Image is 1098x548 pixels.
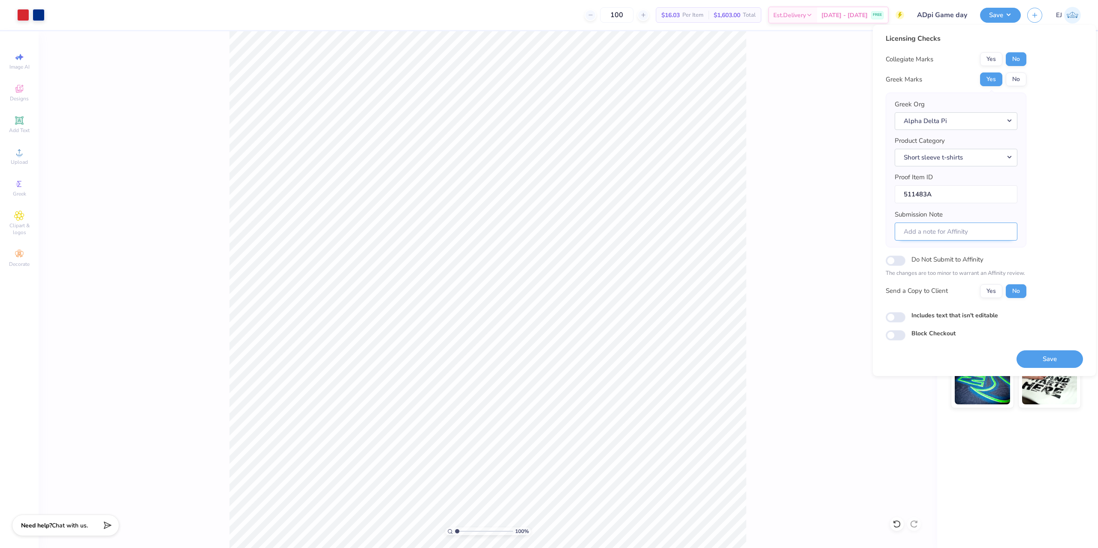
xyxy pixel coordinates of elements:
[821,11,868,20] span: [DATE] - [DATE]
[895,99,925,109] label: Greek Org
[1006,284,1026,298] button: No
[873,12,882,18] span: FREE
[886,286,948,296] div: Send a Copy to Client
[13,190,26,197] span: Greek
[11,159,28,166] span: Upload
[895,210,943,220] label: Submission Note
[895,172,933,182] label: Proof Item ID
[980,8,1021,23] button: Save
[714,11,740,20] span: $1,603.00
[955,361,1010,404] img: Glow in the Dark Ink
[515,527,529,535] span: 100 %
[661,11,680,20] span: $16.03
[886,75,922,84] div: Greek Marks
[911,6,974,24] input: Untitled Design
[682,11,703,20] span: Per Item
[980,72,1002,86] button: Yes
[980,284,1002,298] button: Yes
[1064,7,1081,24] img: Edgardo Jr
[9,261,30,268] span: Decorate
[773,11,806,20] span: Est. Delivery
[1006,72,1026,86] button: No
[886,33,1026,44] div: Licensing Checks
[4,222,34,236] span: Clipart & logos
[600,7,633,23] input: – –
[1056,7,1081,24] a: EJ
[895,149,1017,166] button: Short sleeve t-shirts
[895,136,945,146] label: Product Category
[911,254,983,265] label: Do Not Submit to Affinity
[9,63,30,70] span: Image AI
[911,311,998,320] label: Includes text that isn't editable
[895,223,1017,241] input: Add a note for Affinity
[886,269,1026,278] p: The changes are too minor to warrant an Affinity review.
[895,112,1017,130] button: Alpha Delta Pi
[743,11,756,20] span: Total
[1006,52,1026,66] button: No
[886,54,933,64] div: Collegiate Marks
[1017,350,1083,368] button: Save
[911,329,956,338] label: Block Checkout
[1056,10,1062,20] span: EJ
[52,521,88,530] span: Chat with us.
[21,521,52,530] strong: Need help?
[1022,361,1077,404] img: Water based Ink
[10,95,29,102] span: Designs
[980,52,1002,66] button: Yes
[9,127,30,134] span: Add Text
